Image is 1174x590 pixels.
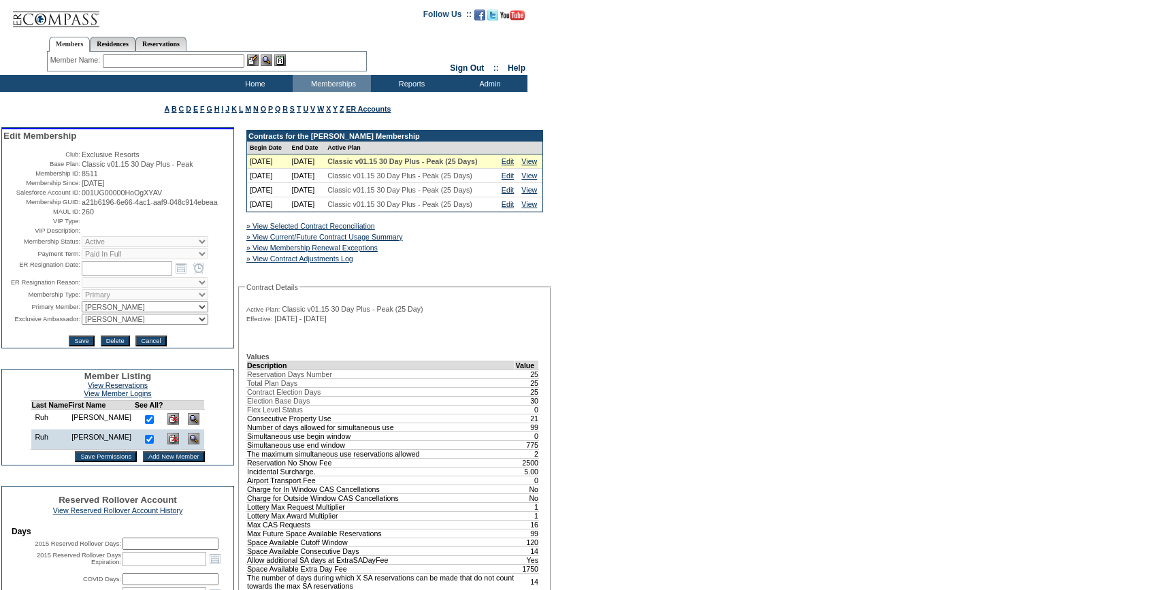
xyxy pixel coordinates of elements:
a: » View Selected Contract Reconciliation [246,222,375,230]
a: W [317,105,324,113]
input: Save Permissions [75,451,137,462]
td: [PERSON_NAME] [68,410,135,430]
td: [DATE] [289,197,325,212]
td: 25 [515,378,539,387]
a: T [297,105,301,113]
td: Ruh [31,410,68,430]
td: 0 [515,476,539,485]
input: Cancel [135,335,166,346]
td: End Date [289,142,325,154]
a: X [326,105,331,113]
span: Contract Election Days [247,388,321,396]
td: Primary Member: [3,301,80,312]
a: H [214,105,220,113]
td: Simultaneous use end window [247,440,515,449]
td: No [515,493,539,502]
td: 99 [515,529,539,538]
a: Follow us on Twitter [487,14,498,22]
a: Help [508,63,525,73]
td: [DATE] [247,154,289,169]
img: Become our fan on Facebook [474,10,485,20]
img: b_edit.gif [247,54,259,66]
span: Classic v01.15 30 Day Plus - Peak (25 Days) [327,200,472,208]
td: 5.00 [515,467,539,476]
a: E [193,105,198,113]
td: Memberships [293,75,371,92]
td: Space Available Consecutive Days [247,546,515,555]
td: Airport Transport Fee [247,476,515,485]
a: Become our fan on Facebook [474,14,485,22]
a: G [206,105,212,113]
a: R [282,105,288,113]
td: ER Resignation Date: [3,261,80,276]
td: [DATE] [247,197,289,212]
span: Reservation Days Number [247,370,332,378]
span: Active Plan: [246,306,280,314]
td: Number of days allowed for simultaneous use [247,423,515,431]
img: View Dashboard [188,413,199,425]
td: Allow additional SA days at ExtraSADayFee [247,555,515,564]
td: Salesforce Account ID: [3,189,80,197]
td: 1 [515,511,539,520]
td: [DATE] [289,169,325,183]
td: Consecutive Property Use [247,414,515,423]
td: 14 [515,546,539,555]
span: :: [493,63,499,73]
td: 25 [515,387,539,396]
td: Value [515,361,539,370]
span: Flex Level Status [247,406,303,414]
td: Last Name [31,401,68,410]
a: Subscribe to our YouTube Channel [500,14,525,22]
span: 8511 [82,169,98,178]
td: Lottery Max Request Multiplier [247,502,515,511]
td: 120 [515,538,539,546]
a: N [253,105,259,113]
span: Total Plan Days [247,379,297,387]
a: J [225,105,229,113]
td: First Name [68,401,135,410]
a: Y [333,105,338,113]
img: View [261,54,272,66]
b: Values [246,353,270,361]
td: 2500 [515,458,539,467]
legend: Contract Details [245,283,299,291]
td: ER Resignation Reason: [3,277,80,288]
span: Classic v01.15 30 Day Plus - Peak (25 Days) [327,171,472,180]
a: L [239,105,243,113]
td: MAUL ID: [3,208,80,216]
span: a21b6196-6e66-4ac1-aaf9-048c914ebeaa [82,198,218,206]
td: 16 [515,520,539,529]
td: The maximum simultaneous use reservations allowed [247,449,515,458]
td: Home [214,75,293,92]
td: Payment Term: [3,248,80,259]
td: 14 [515,573,539,590]
a: Reservations [135,37,186,51]
a: M [245,105,251,113]
span: Effective: [246,315,272,323]
td: Contracts for the [PERSON_NAME] Membership [247,131,542,142]
td: Incidental Surcharge. [247,467,515,476]
td: Charge for In Window CAS Cancellations [247,485,515,493]
input: Save [69,335,94,346]
a: D [186,105,191,113]
img: Delete [167,433,179,444]
td: 0 [515,405,539,414]
a: P [268,105,273,113]
td: Ruh [31,429,68,450]
a: Edit [502,186,514,194]
a: View [521,157,537,165]
td: 21 [515,414,539,423]
td: [PERSON_NAME] [68,429,135,450]
td: 2 [515,449,539,458]
span: Classic v01.15 30 Day Plus - Peak (25 Day) [282,305,423,313]
img: Follow us on Twitter [487,10,498,20]
span: Classic v01.15 30 Day Plus - Peak (25 Days) [327,186,472,194]
td: 775 [515,440,539,449]
td: The number of days during which X SA reservations can be made that do not count towards the max S... [247,573,515,590]
td: Base Plan: [3,160,80,168]
td: Membership Since: [3,179,80,187]
a: B [172,105,177,113]
span: Classic v01.15 30 Day Plus - Peak [82,160,193,168]
td: 25 [515,370,539,378]
a: » View Membership Renewal Exceptions [246,244,378,252]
